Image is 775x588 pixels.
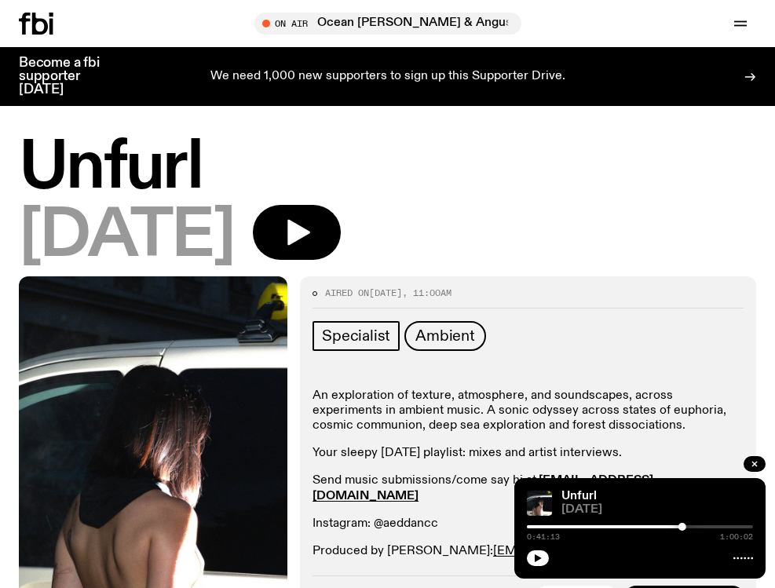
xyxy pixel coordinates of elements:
a: Specialist [313,321,400,351]
span: Ambient [415,327,475,345]
a: Unfurl [561,490,597,502]
a: [EMAIL_ADDRESS][DOMAIN_NAME] [493,545,709,557]
span: Aired on [325,287,369,299]
a: Ambient [404,321,486,351]
p: We need 1,000 new supporters to sign up this Supporter Drive. [210,70,565,84]
span: [DATE] [561,504,753,516]
p: Send music submissions/come say hi at [313,473,744,503]
h1: Unfurl [19,137,756,200]
span: 1:00:02 [720,533,753,541]
button: On AirOcean [PERSON_NAME] & Angus x [DATE] Arvos [254,13,521,35]
p: Instagram: @aeddancc [313,517,744,531]
p: Produced by [PERSON_NAME]: [313,544,744,559]
span: Specialist [322,327,390,345]
span: 0:41:13 [527,533,560,541]
span: [DATE] [369,287,402,299]
p: An exploration of texture, atmosphere, and soundscapes, across experiments in ambient music. A so... [313,389,744,434]
h3: Become a fbi supporter [DATE] [19,57,119,97]
span: , 11:00am [402,287,451,299]
a: [EMAIL_ADDRESS][DOMAIN_NAME] [313,474,653,502]
p: Your sleepy [DATE] playlist: mixes and artist interviews. [313,446,744,461]
span: [DATE] [19,205,234,268]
